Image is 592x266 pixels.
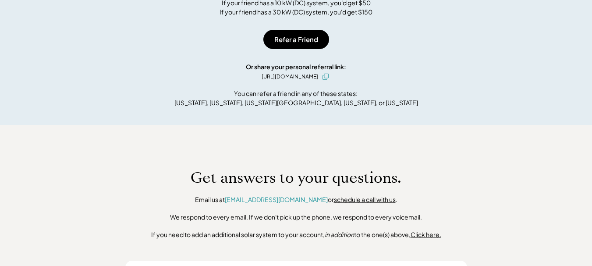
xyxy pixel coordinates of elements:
[246,62,346,71] div: Or share your personal referral link:
[320,71,331,82] button: click to copy
[334,195,396,203] a: schedule a call with us
[325,231,354,238] em: in addition
[263,30,329,49] button: Refer a Friend
[262,73,318,81] div: [URL][DOMAIN_NAME]
[170,213,422,222] div: We respond to every email. If we don't pick up the phone, we respond to every voicemail.
[191,169,401,187] h1: Get answers to your questions.
[411,231,441,238] u: Click here.
[195,195,397,204] div: Email us at or .
[174,89,418,107] div: You can refer a friend in any of these states: [US_STATE], [US_STATE], [US_STATE][GEOGRAPHIC_DATA...
[151,231,441,239] div: If you need to add an additional solar system to your account, to the one(s) above,
[225,195,328,203] a: [EMAIL_ADDRESS][DOMAIN_NAME]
